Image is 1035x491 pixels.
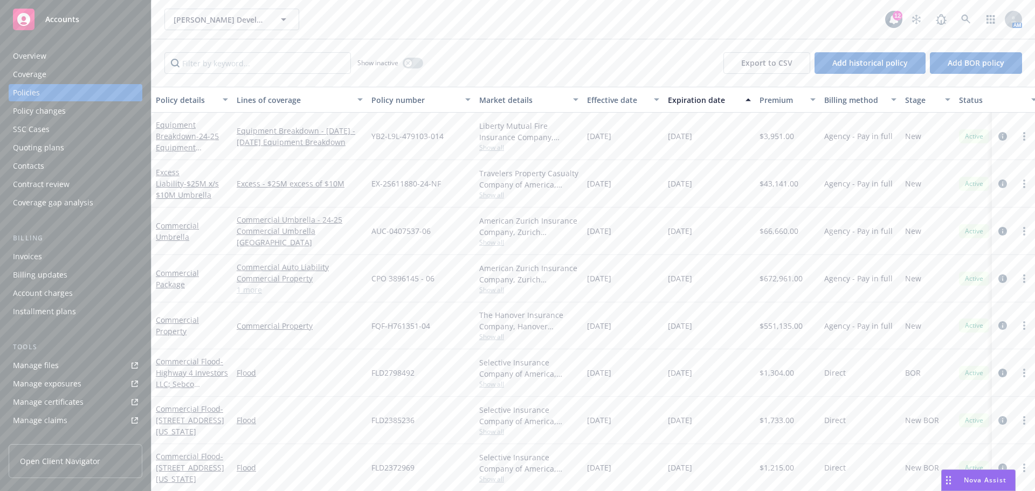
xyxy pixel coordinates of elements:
div: Billing [9,233,142,244]
span: [DATE] [587,225,611,237]
a: more [1018,461,1031,474]
a: Commercial Umbrella - 24-25 Commercial Umbrella [GEOGRAPHIC_DATA] [237,214,363,248]
a: Quoting plans [9,139,142,156]
span: Direct [824,367,846,378]
a: Switch app [980,9,1002,30]
span: EX-2S611880-24-NF [371,178,441,189]
div: Premium [760,94,804,106]
a: more [1018,319,1031,332]
a: Flood [237,367,363,378]
div: Manage certificates [13,393,84,411]
button: Add historical policy [815,52,926,74]
span: CPO 3896145 - 06 [371,273,434,284]
span: Active [963,226,985,236]
button: Policy details [151,87,232,113]
a: Overview [9,47,142,65]
a: Commercial Umbrella [156,220,199,242]
a: more [1018,414,1031,427]
span: AUC-0407537-06 [371,225,431,237]
a: circleInformation [996,130,1009,143]
a: Commercial Auto Liability [237,261,363,273]
span: Agency - Pay in full [824,178,893,189]
div: Effective date [587,94,647,106]
span: Active [963,179,985,189]
div: Market details [479,94,567,106]
span: $43,141.00 [760,178,798,189]
input: Filter by keyword... [164,52,351,74]
span: Agency - Pay in full [824,130,893,142]
a: Manage certificates [9,393,142,411]
span: YB2-L9L-479103-014 [371,130,444,142]
span: New [905,273,921,284]
a: circleInformation [996,366,1009,379]
a: circleInformation [996,319,1009,332]
a: Equipment Breakdown [156,120,219,164]
div: Coverage [13,66,46,83]
span: Direct [824,414,846,426]
span: Show all [479,238,578,247]
a: more [1018,272,1031,285]
div: Contacts [13,157,44,175]
a: Excess Liability [156,167,219,200]
a: Contract review [9,176,142,193]
span: [DATE] [668,414,692,426]
span: FLD2385236 [371,414,415,426]
div: American Zurich Insurance Company, Zurich Insurance Group [479,215,578,238]
span: [DATE] [668,367,692,378]
a: Manage exposures [9,375,142,392]
div: Drag to move [942,470,955,490]
span: Add historical policy [832,58,908,68]
a: more [1018,130,1031,143]
span: - 24-25 Equipment Breakdown [156,131,219,164]
div: Policy changes [13,102,66,120]
a: Coverage gap analysis [9,194,142,211]
span: [DATE] [668,130,692,142]
a: Policies [9,84,142,101]
span: Show inactive [357,58,398,67]
div: Account charges [13,285,73,302]
span: [DATE] [587,273,611,284]
a: Accounts [9,4,142,34]
div: Tools [9,342,142,352]
span: BOR [905,367,921,378]
span: New [905,130,921,142]
span: Agency - Pay in full [824,320,893,331]
span: Export to CSV [741,58,792,68]
span: [DATE] [587,414,611,426]
span: Nova Assist [964,475,1006,485]
button: Premium [755,87,820,113]
span: [DATE] [587,367,611,378]
span: [DATE] [668,273,692,284]
div: Manage BORs [13,430,64,447]
span: $3,951.00 [760,130,794,142]
a: Billing updates [9,266,142,283]
div: Travelers Property Casualty Company of America, Travelers Insurance [479,168,578,190]
a: Manage files [9,357,142,374]
span: Active [963,463,985,473]
a: Excess - $25M excess of $10M [237,178,363,189]
a: Commercial Property [156,315,199,336]
a: Contacts [9,157,142,175]
a: circleInformation [996,414,1009,427]
button: Nova Assist [941,469,1016,491]
span: FQF-H761351-04 [371,320,430,331]
span: Show all [479,190,578,199]
span: $1,304.00 [760,367,794,378]
button: Expiration date [664,87,755,113]
span: [DATE] [587,462,611,473]
a: SSC Cases [9,121,142,138]
a: Manage BORs [9,430,142,447]
div: Quoting plans [13,139,64,156]
a: Commercial Property [237,273,363,284]
span: Active [963,274,985,283]
span: FLD2798492 [371,367,415,378]
span: - $25M x/s $10M Umbrella [156,178,219,200]
a: Coverage [9,66,142,83]
div: Coverage gap analysis [13,194,93,211]
span: [DATE] [587,130,611,142]
button: Effective date [583,87,664,113]
div: Policies [13,84,40,101]
span: New [905,225,921,237]
button: Policy number [367,87,475,113]
span: $66,660.00 [760,225,798,237]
